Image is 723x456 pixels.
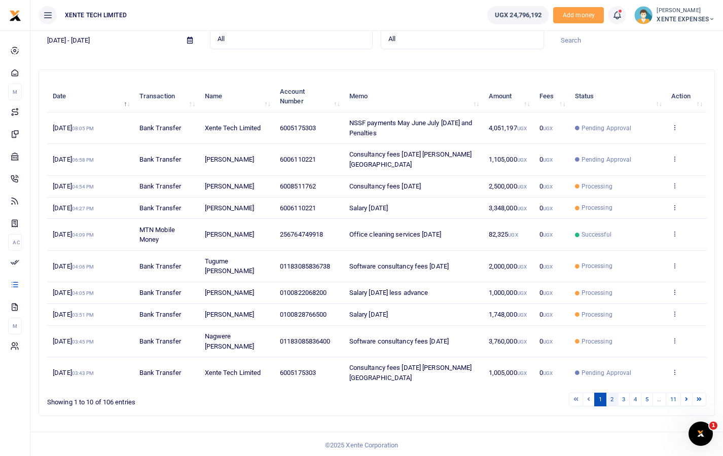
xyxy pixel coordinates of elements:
[543,312,553,318] small: UGX
[274,81,344,112] th: Account Number: activate to sort column ascending
[53,182,94,190] span: [DATE]
[553,11,604,18] a: Add money
[517,126,527,131] small: UGX
[489,204,527,212] span: 3,348,000
[280,182,316,190] span: 6008511762
[72,370,94,376] small: 03:43 PM
[553,7,604,24] span: Add money
[489,289,527,296] span: 1,000,000
[53,337,94,345] span: [DATE]
[582,261,612,271] span: Processing
[618,393,630,406] a: 3
[483,81,534,112] th: Amount: activate to sort column ascending
[53,231,94,238] span: [DATE]
[594,393,606,406] a: 1
[582,337,612,346] span: Processing
[517,370,527,376] small: UGX
[205,257,254,275] span: Tugume [PERSON_NAME]
[629,393,641,406] a: 4
[582,182,612,191] span: Processing
[539,262,553,270] span: 0
[543,290,553,296] small: UGX
[582,310,612,319] span: Processing
[72,157,94,163] small: 06:58 PM
[53,124,94,132] span: [DATE]
[349,289,428,296] span: Salary [DATE] less advance
[139,156,181,163] span: Bank Transfer
[534,81,569,112] th: Fees: activate to sort column ascending
[8,234,22,251] li: Ac
[517,206,527,211] small: UGX
[543,264,553,270] small: UGX
[72,206,94,211] small: 04:27 PM
[53,289,94,296] span: [DATE]
[349,182,421,190] span: Consultancy fees [DATE]
[349,337,449,345] span: Software consultancy fees [DATE]
[72,312,94,318] small: 03:51 PM
[72,264,94,270] small: 04:06 PM
[53,311,94,318] span: [DATE]
[641,393,653,406] a: 5
[9,11,21,19] a: logo-small logo-large logo-large
[53,369,94,376] span: [DATE]
[495,10,541,20] span: UGX 24,796,192
[72,184,94,189] small: 04:54 PM
[280,369,316,376] span: 6005175303
[517,290,527,296] small: UGX
[634,6,653,24] img: profile-user
[489,262,527,270] span: 2,000,000
[61,11,131,20] span: XENTE TECH LIMITED
[483,6,553,24] li: Wallet ballance
[582,203,612,212] span: Processing
[582,124,632,133] span: Pending Approval
[517,264,527,270] small: UGX
[489,231,518,238] span: 82,325
[72,232,94,238] small: 04:09 PM
[657,15,715,24] span: XENTE EXPENSES
[543,232,553,238] small: UGX
[139,226,175,244] span: MTN Mobile Money
[72,290,94,296] small: 04:05 PM
[205,204,254,212] span: [PERSON_NAME]
[487,6,549,24] a: UGX 24,796,192
[582,155,632,164] span: Pending Approval
[552,31,715,49] input: Search
[539,182,553,190] span: 0
[543,339,553,345] small: UGX
[139,311,181,318] span: Bank Transfer
[489,156,527,163] span: 1,105,000
[205,289,254,296] span: [PERSON_NAME]
[280,311,327,318] span: 0100828766500
[569,81,666,112] th: Status: activate to sort column ascending
[139,289,181,296] span: Bank Transfer
[539,156,553,163] span: 0
[205,332,254,350] span: Nagwere [PERSON_NAME]
[508,232,518,238] small: UGX
[205,311,254,318] span: [PERSON_NAME]
[280,124,316,132] span: 6005175303
[205,231,254,238] span: [PERSON_NAME]
[205,182,254,190] span: [PERSON_NAME]
[582,230,611,239] span: Successful
[349,119,473,137] span: NSSF payments May June July [DATE] and Penalties
[72,126,94,131] small: 08:05 PM
[134,81,199,112] th: Transaction: activate to sort column ascending
[8,84,22,100] li: M
[657,7,715,15] small: [PERSON_NAME]
[139,204,181,212] span: Bank Transfer
[53,156,94,163] span: [DATE]
[666,81,706,112] th: Action: activate to sort column ascending
[8,318,22,334] li: M
[539,231,553,238] span: 0
[280,289,327,296] span: 0100822068200
[689,422,713,446] iframe: Intercom live chat
[280,204,316,212] span: 6006110221
[582,368,632,377] span: Pending Approval
[280,262,330,270] span: 01183085836738
[709,422,717,430] span: 1
[139,262,181,270] span: Bank Transfer
[9,10,21,22] img: logo-small
[53,262,94,270] span: [DATE]
[47,392,318,407] div: Showing 1 to 10 of 106 entries
[388,34,529,44] span: All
